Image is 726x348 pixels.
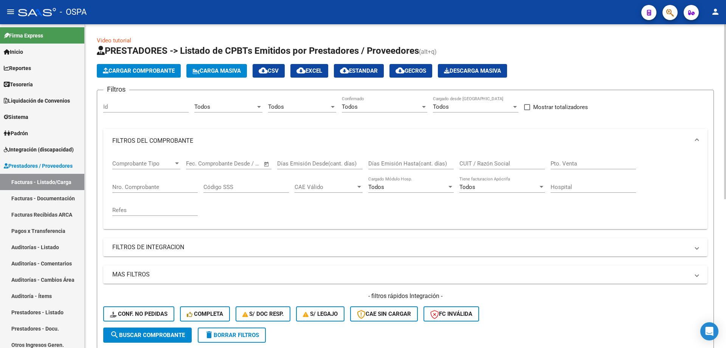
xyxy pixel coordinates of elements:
button: EXCEL [290,64,328,78]
span: Sistema [4,113,28,121]
app-download-masive: Descarga masiva de comprobantes (adjuntos) [438,64,507,78]
button: Open calendar [262,160,271,169]
span: Gecros [396,67,426,74]
h3: Filtros [103,84,129,95]
span: CAE Válido [295,184,356,190]
span: Reportes [4,64,31,72]
span: Descarga Masiva [444,67,501,74]
span: Conf. no pedidas [110,311,168,317]
span: Liquidación de Convenios [4,97,70,105]
mat-expansion-panel-header: FILTROS DE INTEGRACION [103,238,707,256]
mat-icon: cloud_download [396,66,405,75]
span: CSV [259,67,279,74]
span: Cargar Comprobante [103,67,175,74]
span: S/ Doc Resp. [242,311,284,317]
span: Buscar Comprobante [110,332,185,339]
button: Cargar Comprobante [97,64,181,78]
span: Todos [459,184,475,190]
div: FILTROS DEL COMPROBANTE [103,153,707,229]
span: - OSPA [60,4,87,20]
span: Todos [194,103,210,110]
mat-panel-title: FILTROS DE INTEGRACION [112,243,689,251]
span: Padrón [4,129,28,137]
input: Fecha inicio [186,160,217,167]
span: Carga Masiva [192,67,241,74]
button: CAE SIN CARGAR [350,306,418,321]
mat-icon: menu [6,7,15,16]
span: Completa [187,311,223,317]
a: Video tutorial [97,37,131,44]
mat-icon: cloud_download [340,66,349,75]
button: Borrar Filtros [198,328,266,343]
span: Prestadores / Proveedores [4,162,73,170]
mat-icon: delete [205,330,214,339]
span: EXCEL [296,67,322,74]
button: Conf. no pedidas [103,306,174,321]
button: Estandar [334,64,384,78]
button: Gecros [389,64,432,78]
span: Todos [433,103,449,110]
input: Fecha fin [223,160,260,167]
span: Comprobante Tipo [112,160,174,167]
button: FC Inválida [423,306,479,321]
button: S/ legajo [296,306,344,321]
button: Completa [180,306,230,321]
span: Borrar Filtros [205,332,259,339]
span: Todos [342,103,358,110]
span: FC Inválida [430,311,472,317]
span: PRESTADORES -> Listado de CPBTs Emitidos por Prestadores / Proveedores [97,45,419,56]
mat-expansion-panel-header: FILTROS DEL COMPROBANTE [103,129,707,153]
h4: - filtros rápidos Integración - [103,292,707,300]
span: CAE SIN CARGAR [357,311,411,317]
mat-expansion-panel-header: MAS FILTROS [103,265,707,284]
span: (alt+q) [419,48,437,55]
span: S/ legajo [303,311,338,317]
span: Todos [268,103,284,110]
mat-icon: person [711,7,720,16]
mat-panel-title: MAS FILTROS [112,270,689,279]
button: S/ Doc Resp. [236,306,291,321]
mat-icon: cloud_download [259,66,268,75]
span: Inicio [4,48,23,56]
mat-icon: cloud_download [296,66,306,75]
button: Buscar Comprobante [103,328,192,343]
span: Integración (discapacidad) [4,145,74,154]
button: Descarga Masiva [438,64,507,78]
button: Carga Masiva [186,64,247,78]
mat-icon: search [110,330,119,339]
span: Todos [368,184,384,190]
span: Mostrar totalizadores [533,103,588,112]
mat-panel-title: FILTROS DEL COMPROBANTE [112,137,689,145]
button: CSV [253,64,285,78]
span: Estandar [340,67,378,74]
span: Tesorería [4,80,33,89]
span: Firma Express [4,31,43,40]
div: Open Intercom Messenger [700,322,718,340]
